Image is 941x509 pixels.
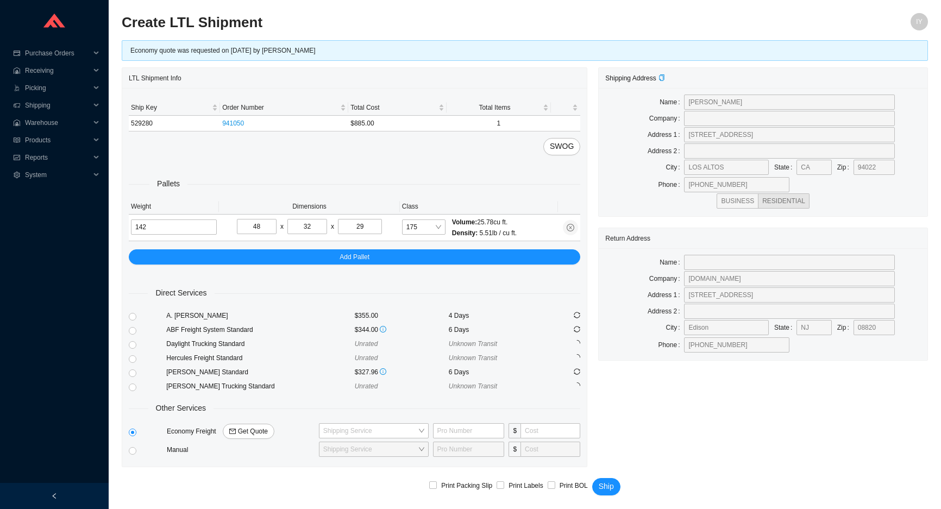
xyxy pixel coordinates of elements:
td: 529280 [129,116,220,131]
label: Zip [837,160,854,175]
div: Economy Freight [165,424,317,439]
span: Ship [599,480,614,493]
div: Return Address [605,228,921,248]
div: 5.51 lb / cu ft. [452,228,517,238]
div: Daylight Trucking Standard [166,338,354,349]
span: Reports [25,149,90,166]
label: Company [649,271,685,286]
input: W [287,219,327,234]
label: Address 1 [648,287,684,303]
span: sync [574,326,580,332]
span: Picking [25,79,90,97]
span: sync [574,368,580,375]
label: Address 2 [648,304,684,319]
span: sync [574,312,580,318]
span: read [13,137,21,143]
th: Weight [129,199,219,215]
div: [PERSON_NAME] Standard [166,367,354,378]
span: Print BOL [555,480,592,491]
span: Products [25,131,90,149]
span: credit-card [13,50,21,56]
span: IY [916,13,922,30]
input: Cost [520,423,580,438]
div: $355.00 [355,310,449,321]
label: Address 2 [648,143,684,159]
span: Density: [452,229,478,237]
button: mailGet Quote [223,424,274,439]
span: Unrated [355,354,378,362]
div: 4 Days [449,310,543,321]
span: Total Items [449,102,541,113]
div: Copy [658,73,665,84]
input: Pro Number [433,442,505,457]
span: Unknown Transit [449,354,497,362]
input: Pro Number [433,423,505,438]
td: $885.00 [348,116,447,131]
span: Shipping Address [605,74,664,82]
div: 6 Days [449,367,543,378]
span: Ship Key [131,102,210,113]
span: info-circle [380,326,386,332]
span: Unknown Transit [449,382,497,390]
span: left [51,493,58,499]
h2: Create LTL Shipment [122,13,726,32]
span: BUSINESS [721,197,754,205]
span: RESIDENTIAL [762,197,805,205]
span: 175 [406,220,441,234]
div: $344.00 [355,324,449,335]
span: Total Cost [350,102,436,113]
span: loading [573,353,581,362]
button: Add Pallet [129,249,580,265]
div: 6 Days [449,324,543,335]
div: x [331,221,334,232]
label: Zip [837,320,854,335]
label: State [774,320,796,335]
td: 1 [447,116,551,131]
label: Name [660,95,684,110]
th: Ship Key sortable [129,100,220,116]
span: $ [509,442,520,457]
span: mail [229,428,236,436]
label: Phone [658,177,684,192]
label: Name [660,255,684,270]
span: Shipping [25,97,90,114]
th: Order Number sortable [220,100,348,116]
span: Direct Services [148,287,214,299]
a: 941050 [222,120,244,127]
span: Purchase Orders [25,45,90,62]
label: City [666,160,684,175]
span: Unrated [355,340,378,348]
div: [PERSON_NAME] Trucking Standard [166,381,354,392]
div: Manual [165,444,317,455]
span: Get Quote [238,426,268,437]
button: SWOG [543,138,580,155]
span: Volume: [452,218,477,226]
div: Hercules Freight Standard [166,353,354,363]
div: ABF Freight System Standard [166,324,354,335]
button: close-circle [563,220,578,235]
span: fund [13,154,21,161]
input: H [338,219,382,234]
input: L [237,219,277,234]
span: copy [658,74,665,81]
label: Company [649,111,685,126]
div: Economy quote was requested on [DATE] by [PERSON_NAME] [130,45,919,56]
input: Cost [520,442,580,457]
span: loading [573,339,581,348]
th: Dimensions [219,199,400,215]
span: Unknown Transit [449,340,497,348]
label: Phone [658,337,684,353]
th: undefined sortable [551,100,580,116]
div: 25.78 cu ft. [452,217,517,228]
span: Other Services [148,402,214,414]
th: Class [400,199,558,215]
th: Total Items sortable [447,100,551,116]
div: x [280,221,284,232]
button: Ship [592,478,620,495]
label: Address 1 [648,127,684,142]
span: Print Packing Slip [437,480,497,491]
span: loading [573,381,581,390]
span: SWOG [550,140,574,153]
span: System [25,166,90,184]
span: Warehouse [25,114,90,131]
